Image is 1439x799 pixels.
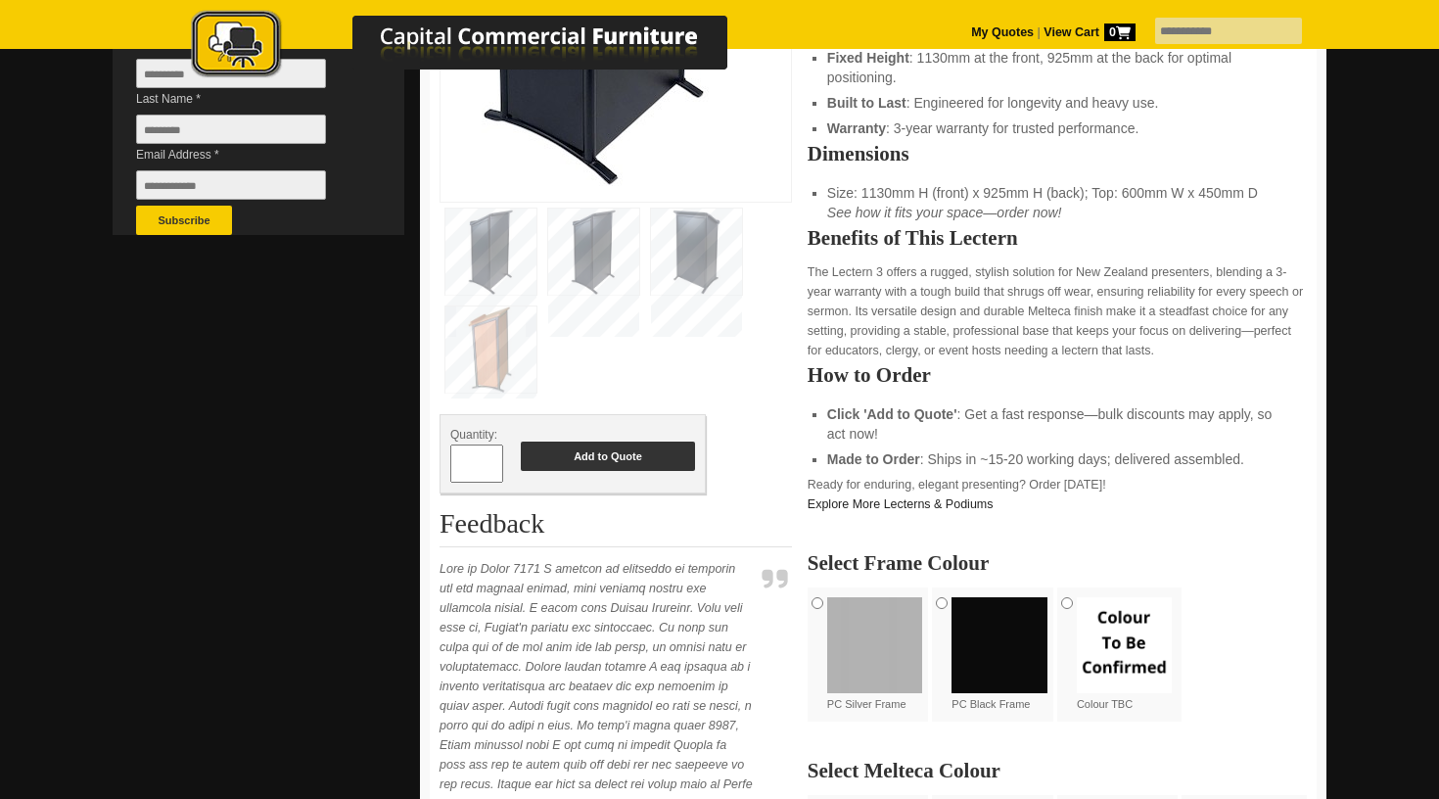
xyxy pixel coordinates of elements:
li: : 3-year warranty for trusted performance. [827,118,1287,138]
label: PC Black Frame [952,597,1047,712]
img: PC Black Frame [952,597,1047,693]
input: Last Name * [136,115,326,144]
strong: Built to Last [827,95,906,111]
h2: Select Melteca Colour [808,761,1307,780]
strong: Fixed Height [827,50,909,66]
span: 0 [1104,23,1136,41]
a: Explore More Lecterns & Podiums [808,497,994,511]
em: See how it fits your space—order now! [827,205,1062,220]
a: My Quotes [971,25,1034,39]
li: : Get a fast response—bulk discounts may apply, so act now! [827,404,1287,444]
h2: Dimensions [808,144,1307,164]
input: First Name * [136,59,326,88]
h2: Benefits of This Lectern [808,228,1307,248]
p: Ready for enduring, elegant presenting? Order [DATE]! [808,475,1307,514]
li: : Ships in ~15-20 working days; delivered assembled. [827,449,1287,469]
label: Colour TBC [1077,597,1173,712]
button: Subscribe [136,206,232,235]
span: Email Address * [136,145,355,164]
a: View Cart0 [1041,25,1136,39]
h2: Feedback [440,509,792,547]
li: : 1130mm at the front, 925mm at the back for optimal positioning. [827,48,1287,87]
img: Capital Commercial Furniture Logo [137,10,822,81]
li: : Engineered for longevity and heavy use. [827,93,1287,113]
span: Quantity: [450,428,497,442]
p: The Lectern 3 offers a rugged, stylish solution for New Zealand presenters, blending a 3-year war... [808,262,1307,360]
a: Capital Commercial Furniture Logo [137,10,822,87]
strong: Made to Order [827,451,920,467]
img: Colour TBC [1077,597,1173,693]
label: PC Silver Frame [827,597,923,712]
h2: Select Frame Colour [808,553,1307,573]
li: Size: 1130mm H (front) x 925mm H (back); Top: 600mm W x 450mm D [827,183,1287,222]
span: Last Name * [136,89,355,109]
h2: How to Order [808,365,1307,385]
input: Email Address * [136,170,326,200]
img: PC Silver Frame [827,597,923,693]
strong: Warranty [827,120,886,136]
strong: View Cart [1044,25,1136,39]
strong: Click 'Add to Quote' [827,406,957,422]
button: Add to Quote [521,442,695,471]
